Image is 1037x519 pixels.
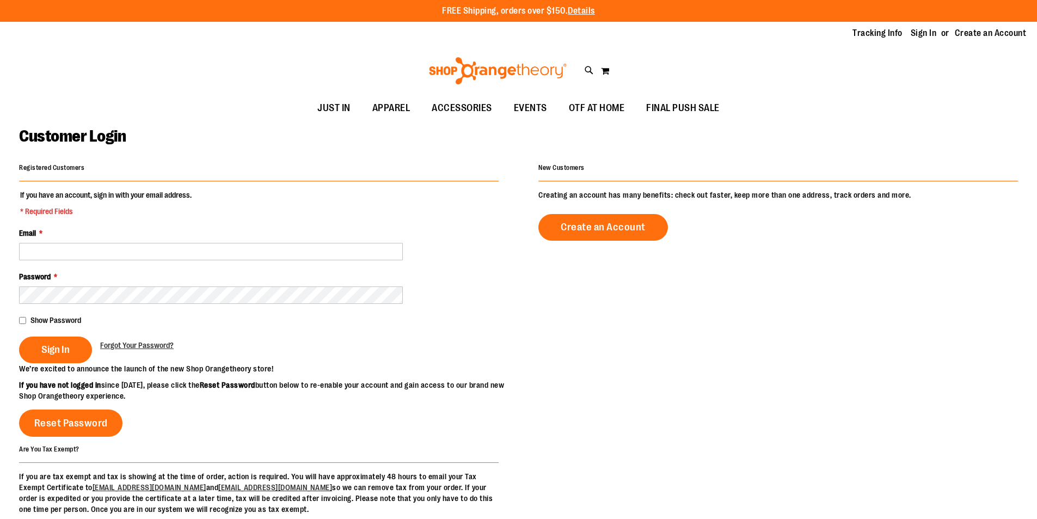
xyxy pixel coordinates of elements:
span: Email [19,229,36,237]
span: FINAL PUSH SALE [646,96,720,120]
span: OTF AT HOME [569,96,625,120]
span: EVENTS [514,96,547,120]
strong: Are You Tax Exempt? [19,445,79,453]
img: Shop Orangetheory [427,57,568,84]
strong: If you have not logged in [19,381,101,389]
legend: If you have an account, sign in with your email address. [19,190,193,217]
a: Sign In [911,27,937,39]
a: [EMAIL_ADDRESS][DOMAIN_NAME] [218,483,332,492]
a: Create an Account [955,27,1027,39]
p: Creating an account has many benefits: check out faster, keep more than one address, track orders... [538,190,1018,200]
span: Forgot Your Password? [100,341,174,350]
a: Reset Password [19,410,122,437]
p: We’re excited to announce the launch of the new Shop Orangetheory store! [19,363,519,374]
strong: New Customers [538,164,585,172]
span: Show Password [30,316,81,325]
a: Tracking Info [852,27,903,39]
span: Sign In [41,344,70,356]
p: FREE Shipping, orders over $150. [442,5,595,17]
strong: Registered Customers [19,164,84,172]
span: Customer Login [19,127,126,145]
p: If you are tax exempt and tax is showing at the time of order, action is required. You will have ... [19,471,499,515]
span: Password [19,272,51,281]
button: Sign In [19,337,92,363]
a: [EMAIL_ADDRESS][DOMAIN_NAME] [93,483,206,492]
a: Details [568,6,595,16]
span: ACCESSORIES [432,96,492,120]
a: Forgot Your Password? [100,340,174,351]
span: Reset Password [34,417,108,429]
p: since [DATE], please click the button below to re-enable your account and gain access to our bran... [19,380,519,401]
span: JUST IN [317,96,351,120]
strong: Reset Password [200,381,255,389]
span: APPAREL [372,96,410,120]
span: Create an Account [561,221,646,233]
a: Create an Account [538,214,668,241]
span: * Required Fields [20,206,192,217]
